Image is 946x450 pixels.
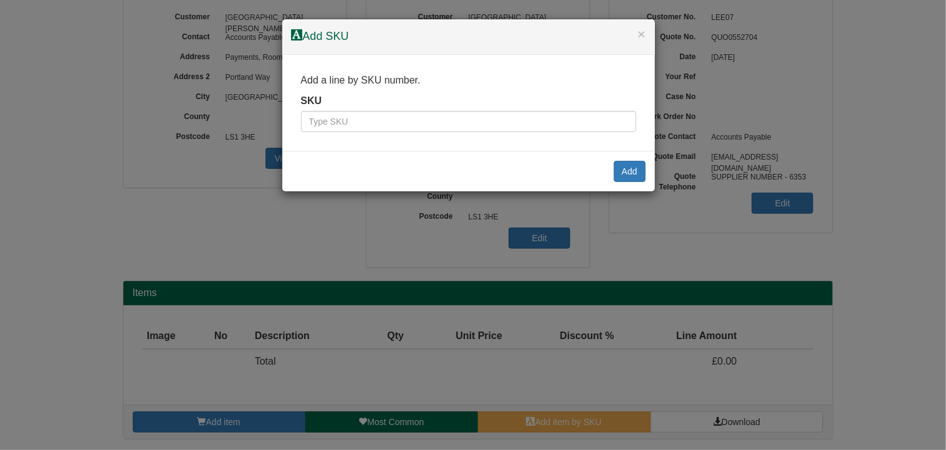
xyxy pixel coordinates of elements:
button: Add [614,161,646,182]
input: Type SKU [301,111,636,132]
button: × [638,27,645,41]
label: SKU [301,94,322,108]
h4: Add SKU [292,29,646,45]
p: Add a line by SKU number. [301,74,636,88]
